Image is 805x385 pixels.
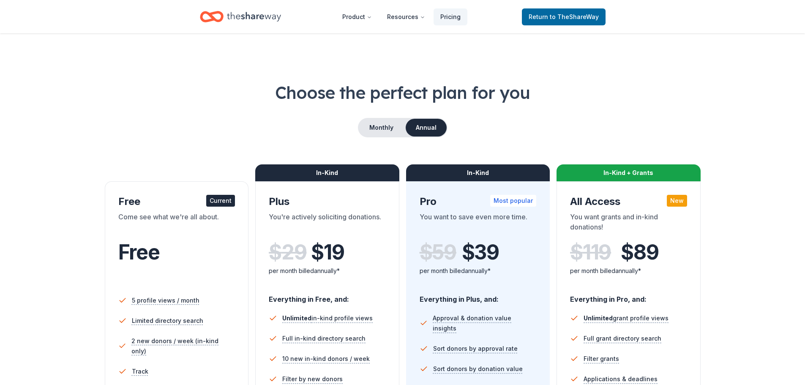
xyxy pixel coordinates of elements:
[132,316,203,326] span: Limited directory search
[206,195,235,207] div: Current
[200,7,281,27] a: Home
[269,287,386,305] div: Everything in Free, and:
[490,195,536,207] div: Most popular
[420,212,537,235] div: You want to save even more time.
[420,287,537,305] div: Everything in Plus, and:
[131,336,235,356] span: 2 new donors / week (in-kind only)
[570,287,687,305] div: Everything in Pro, and:
[118,212,235,235] div: Come see what we're all about.
[570,195,687,208] div: All Access
[118,240,160,265] span: Free
[336,8,379,25] button: Product
[132,295,199,306] span: 5 profile views / month
[420,266,537,276] div: per month billed annually*
[433,313,536,333] span: Approval & donation value insights
[529,12,599,22] span: Return
[584,314,613,322] span: Unlimited
[406,164,550,181] div: In-Kind
[584,354,619,364] span: Filter grants
[269,195,386,208] div: Plus
[311,240,344,264] span: $ 19
[434,8,467,25] a: Pricing
[550,13,599,20] span: to TheShareWay
[282,314,373,322] span: in-kind profile views
[420,195,537,208] div: Pro
[584,314,669,322] span: grant profile views
[269,266,386,276] div: per month billed annually*
[621,240,658,264] span: $ 89
[522,8,606,25] a: Returnto TheShareWay
[380,8,432,25] button: Resources
[406,119,447,137] button: Annual
[570,212,687,235] div: You want grants and in-kind donations!
[282,354,370,364] span: 10 new in-kind donors / week
[570,266,687,276] div: per month billed annually*
[282,314,311,322] span: Unlimited
[557,164,701,181] div: In-Kind + Grants
[336,7,467,27] nav: Main
[34,81,771,104] h1: Choose the perfect plan for you
[255,164,399,181] div: In-Kind
[584,374,658,384] span: Applications & deadlines
[462,240,499,264] span: $ 39
[118,195,235,208] div: Free
[269,212,386,235] div: You're actively soliciting donations.
[359,119,404,137] button: Monthly
[433,344,518,354] span: Sort donors by approval rate
[282,333,366,344] span: Full in-kind directory search
[584,333,661,344] span: Full grant directory search
[433,364,523,374] span: Sort donors by donation value
[132,366,148,377] span: Track
[282,374,343,384] span: Filter by new donors
[667,195,687,207] div: New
